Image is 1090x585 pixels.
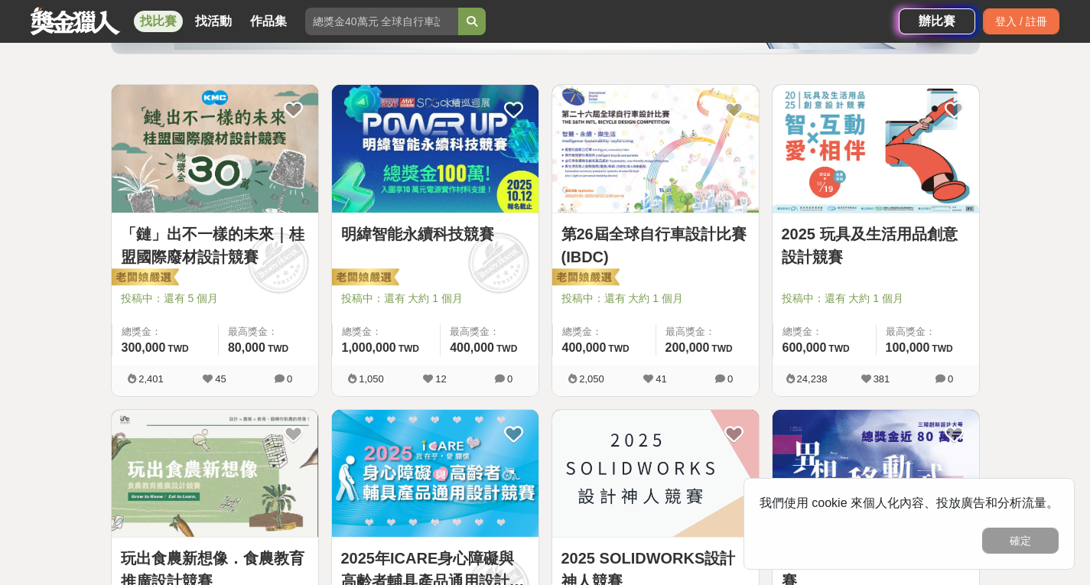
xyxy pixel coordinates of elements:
span: 400,000 [562,341,607,354]
span: 80,000 [228,341,265,354]
a: 找比賽 [134,11,183,32]
span: 投稿中：還有 大約 1 個月 [782,291,970,307]
img: 老闆娘嚴選 [329,268,399,289]
img: Cover Image [552,85,759,213]
span: TWD [828,343,849,354]
span: 最高獎金： [450,324,529,340]
img: Cover Image [773,410,979,538]
span: TWD [932,343,952,354]
img: Cover Image [112,85,318,213]
span: 最高獎金： [665,324,750,340]
a: 第26屆全球自行車設計比賽(IBDC) [561,223,750,268]
a: 辦比賽 [899,8,975,34]
span: 381 [874,373,890,385]
span: 總獎金： [562,324,646,340]
span: 400,000 [450,341,494,354]
input: 總獎金40萬元 全球自行車設計比賽 [305,8,458,35]
span: 0 [507,373,512,385]
span: 0 [727,373,733,385]
span: 投稿中：還有 5 個月 [121,291,309,307]
span: 0 [287,373,292,385]
button: 確定 [982,528,1059,554]
span: TWD [268,343,288,354]
span: 最高獎金： [886,324,970,340]
img: Cover Image [332,410,538,538]
div: 登入 / 註冊 [983,8,1059,34]
a: 明緯智能永續科技競賽 [341,223,529,245]
img: 老闆娘嚴選 [549,268,620,289]
img: Cover Image [112,410,318,538]
span: 總獎金： [122,324,209,340]
span: 100,000 [886,341,930,354]
span: 12 [435,373,446,385]
a: 2025 玩具及生活用品創意設計競賽 [782,223,970,268]
a: Cover Image [112,410,318,538]
a: Cover Image [332,410,538,538]
span: TWD [168,343,188,354]
span: TWD [399,343,419,354]
span: 45 [215,373,226,385]
span: TWD [711,343,732,354]
span: 200,000 [665,341,710,354]
a: 「鏈」出不一樣的未來｜桂盟國際廢材設計競賽 [121,223,309,268]
a: 作品集 [244,11,293,32]
span: 41 [656,373,666,385]
span: 總獎金： [342,324,431,340]
span: 1,050 [359,373,384,385]
span: 最高獎金： [228,324,309,340]
span: 投稿中：還有 大約 1 個月 [561,291,750,307]
a: Cover Image [773,410,979,538]
span: 600,000 [783,341,827,354]
span: 1,000,000 [342,341,396,354]
img: Cover Image [332,85,538,213]
span: 300,000 [122,341,166,354]
span: 24,238 [797,373,828,385]
span: TWD [496,343,517,354]
span: TWD [608,343,629,354]
a: Cover Image [552,410,759,538]
span: 2,050 [579,373,604,385]
img: 老闆娘嚴選 [109,268,179,289]
span: 總獎金： [783,324,867,340]
span: 2,401 [138,373,164,385]
span: 投稿中：還有 大約 1 個月 [341,291,529,307]
span: 我們使用 cookie 來個人化內容、投放廣告和分析流量。 [760,496,1059,509]
a: 找活動 [189,11,238,32]
img: Cover Image [552,410,759,538]
img: Cover Image [773,85,979,213]
span: 0 [948,373,953,385]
